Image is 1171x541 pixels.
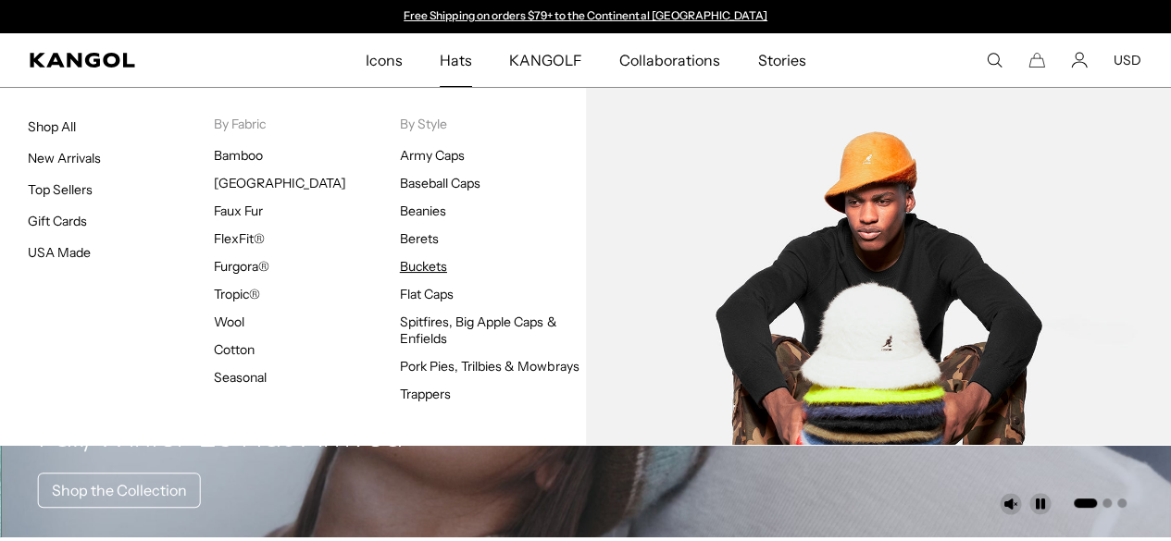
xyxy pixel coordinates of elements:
a: KANGOLF [491,33,601,87]
a: [GEOGRAPHIC_DATA] [214,175,346,191]
a: Flat Caps [400,286,454,302]
a: Pork Pies, Trilbies & Mowbrays [400,358,579,375]
div: 1 of 2 [395,9,777,24]
a: Account [1071,52,1088,68]
a: Bamboo [214,147,263,164]
span: Icons [365,33,402,87]
a: Top Sellers [28,181,93,198]
button: USD [1114,52,1141,68]
button: Go to slide 1 [1074,498,1097,508]
a: Faux Fur [214,203,263,219]
a: Beanies [400,203,446,219]
a: Army Caps [400,147,465,164]
a: Shop All [28,118,76,135]
a: Gift Cards [28,213,87,229]
span: Stories [757,33,805,87]
p: By Fabric [214,116,400,132]
span: Collaborations [619,33,720,87]
a: Icons [346,33,420,87]
slideshow-component: Announcement bar [395,9,777,24]
a: Hats [421,33,491,87]
a: Collaborations [601,33,739,87]
a: Berets [400,230,439,247]
a: Kangol [30,53,241,68]
a: New Arrivals [28,150,101,166]
div: Announcement [395,9,777,24]
p: By Style [400,116,586,132]
a: Trappers [400,386,451,402]
button: Go to slide 2 [1102,498,1112,508]
span: Hats [440,33,472,87]
a: Baseball Caps [400,175,480,191]
a: Free Shipping on orders $79+ to the Continental [GEOGRAPHIC_DATA] [404,8,767,22]
a: Buckets [400,258,447,275]
button: Go to slide 3 [1117,498,1127,508]
ul: Select a slide to show [1072,495,1127,510]
button: Pause [1029,493,1052,515]
span: KANGOLF [509,33,582,87]
a: Wool [214,314,244,330]
a: Furgora® [214,258,269,275]
a: Tropic® [214,286,260,302]
a: USA Made [28,244,91,261]
a: Seasonal [214,369,267,386]
summary: Search here [986,52,1003,68]
a: FlexFit® [214,230,265,247]
a: Stories [739,33,824,87]
button: Cart [1028,52,1045,68]
button: Unmute [1000,493,1022,515]
a: Cotton [214,341,255,358]
a: Spitfires, Big Apple Caps & Enfields [400,314,557,347]
a: Shop the Collection [38,473,201,508]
